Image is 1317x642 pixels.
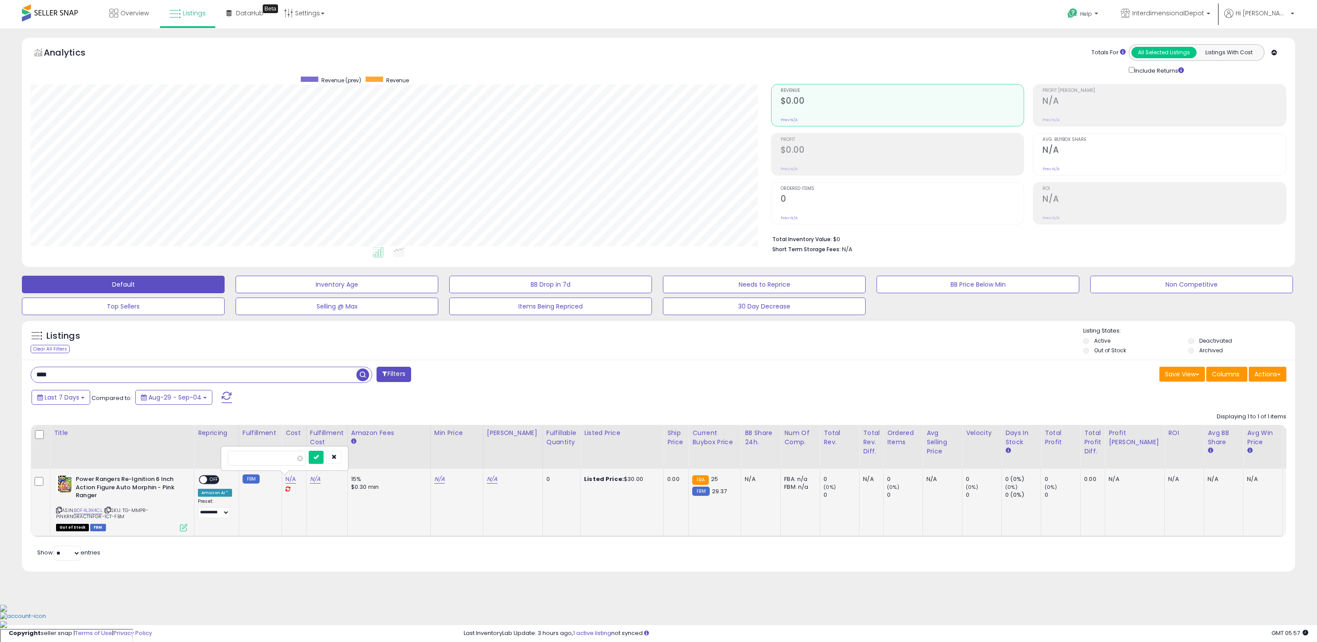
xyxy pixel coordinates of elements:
[449,298,652,315] button: Items Being Repriced
[663,298,866,315] button: 30 Day Decrease
[1132,9,1204,18] span: InterdimensionalDepot
[310,475,320,484] a: N/A
[76,475,182,502] b: Power Rangers Re-Ignition 6 Inch Action Figure Auto Morphin - Pink Ranger
[1045,484,1057,491] small: (0%)
[351,483,424,491] div: $0.30 min
[1042,117,1060,123] small: Prev: N/A
[1122,65,1194,75] div: Include Returns
[377,367,411,382] button: Filters
[1168,428,1200,438] div: ROI
[1159,367,1205,382] button: Save View
[285,475,296,484] a: N/A
[1042,96,1286,108] h2: N/A
[966,484,978,491] small: (0%)
[781,117,798,123] small: Prev: N/A
[1131,47,1197,58] button: All Selected Listings
[54,428,190,438] div: Title
[1045,428,1077,447] div: Total Profit
[46,330,80,342] h5: Listings
[1083,327,1295,335] p: Listing States:
[772,246,841,253] b: Short Term Storage Fees:
[263,4,278,13] div: Tooltip anchor
[887,491,923,499] div: 0
[1199,337,1232,344] label: Deactivated
[781,215,798,221] small: Prev: N/A
[1042,88,1286,93] span: Profit [PERSON_NAME]
[784,475,813,483] div: FBA: n/a
[1060,1,1107,28] a: Help
[487,428,539,438] div: [PERSON_NAME]
[1067,8,1078,19] i: Get Help
[90,524,106,531] span: FBM
[236,298,438,315] button: Selling @ Max
[824,484,836,491] small: (0%)
[1247,428,1279,447] div: Avg Win Price
[1094,347,1126,354] label: Out of Stock
[781,96,1024,108] h2: $0.00
[56,524,89,531] span: All listings that are currently out of stock and unavailable for purchase on Amazon
[745,428,777,447] div: BB Share 24h.
[863,428,880,456] div: Total Rev. Diff.
[1005,447,1011,455] small: Days In Stock.
[1042,145,1286,157] h2: N/A
[74,507,102,514] a: B0F4L3K4CL
[1249,367,1286,382] button: Actions
[1208,428,1240,447] div: Avg BB Share
[449,276,652,293] button: BB Drop in 7d
[1168,475,1197,483] div: N/A
[285,428,303,438] div: Cost
[692,487,709,496] small: FBM
[842,245,852,253] span: N/A
[32,390,90,405] button: Last 7 Days
[1208,447,1213,455] small: Avg BB Share.
[584,475,624,483] b: Listed Price:
[183,9,206,18] span: Listings
[663,276,866,293] button: Needs to Reprice
[712,487,727,495] span: 29.37
[1045,475,1080,483] div: 0
[966,491,1001,499] div: 0
[692,428,737,447] div: Current Buybox Price
[711,475,718,483] span: 25
[386,77,409,84] span: Revenue
[745,475,774,483] div: N/A
[56,507,148,520] span: | SKU: TG-MMPR-PINKRNGRACTNFGR-1CT-FBM
[44,46,102,61] h5: Analytics
[148,393,201,402] span: Aug-29 - Sep-04
[56,475,187,530] div: ASIN:
[887,475,923,483] div: 0
[1109,475,1158,483] div: N/A
[351,475,424,483] div: 15%
[584,428,660,438] div: Listed Price
[784,483,813,491] div: FBM: n/a
[1005,475,1041,483] div: 0 (0%)
[1042,215,1060,221] small: Prev: N/A
[1005,428,1037,447] div: Days In Stock
[781,186,1024,191] span: Ordered Items
[1247,447,1252,455] small: Avg Win Price.
[546,475,574,483] div: 0
[243,474,260,484] small: FBM
[1199,347,1223,354] label: Archived
[781,137,1024,142] span: Profit
[198,498,232,518] div: Preset:
[434,428,479,438] div: Min Price
[781,88,1024,93] span: Revenue
[351,428,427,438] div: Amazon Fees
[1247,475,1276,483] div: N/A
[781,145,1024,157] h2: $0.00
[1042,137,1286,142] span: Avg. Buybox Share
[1224,9,1294,28] a: Hi [PERSON_NAME]
[1208,475,1236,483] div: N/A
[1042,186,1286,191] span: ROI
[22,276,225,293] button: Default
[487,475,497,484] a: N/A
[56,475,74,493] img: 51UqEmF+DKL._SL40_.jpg
[236,9,264,18] span: DataHub
[1217,413,1286,421] div: Displaying 1 to 1 of 1 items
[22,298,225,315] button: Top Sellers
[37,548,100,557] span: Show: entries
[784,428,816,447] div: Num of Comp.
[966,428,998,438] div: Velocity
[1094,337,1110,344] label: Active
